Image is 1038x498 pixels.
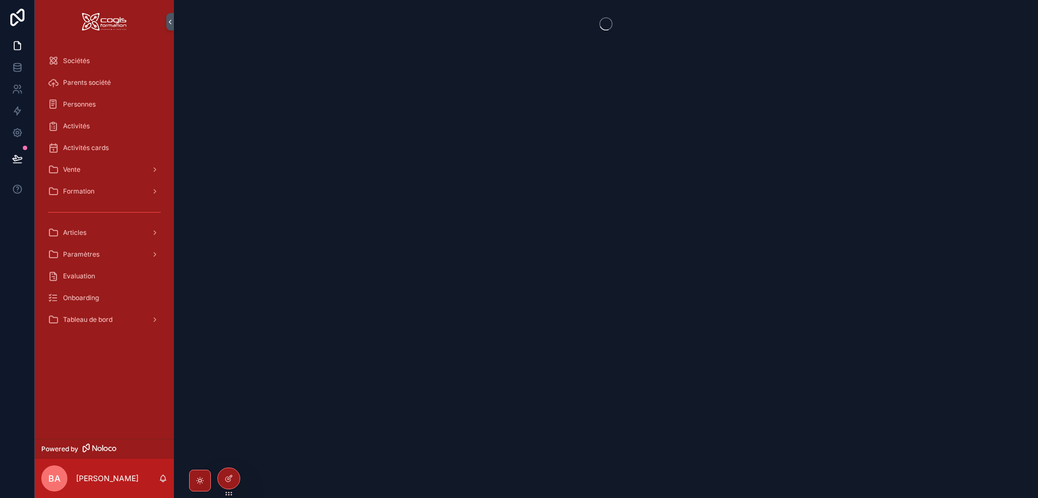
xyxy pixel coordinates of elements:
span: BA [48,472,60,485]
span: Parents société [63,78,111,87]
span: Activités [63,122,90,130]
span: Personnes [63,100,96,109]
a: Vente [41,160,167,179]
a: Personnes [41,95,167,114]
span: Formation [63,187,95,196]
div: scrollable content [35,43,174,344]
a: Parents société [41,73,167,92]
span: Vente [63,165,80,174]
span: Paramètres [63,250,99,259]
a: Activités [41,116,167,136]
img: App logo [82,13,127,30]
span: Onboarding [63,294,99,302]
span: Evaluation [63,272,95,281]
a: Powered by [35,439,174,459]
span: Articles [63,228,86,237]
p: [PERSON_NAME] [76,473,139,484]
span: Sociétés [63,57,90,65]
a: Onboarding [41,288,167,308]
a: Activités cards [41,138,167,158]
a: Evaluation [41,266,167,286]
span: Activités cards [63,144,109,152]
a: Formation [41,182,167,201]
a: Sociétés [41,51,167,71]
a: Articles [41,223,167,242]
span: Tableau de bord [63,315,112,324]
a: Paramètres [41,245,167,264]
a: Tableau de bord [41,310,167,329]
span: Powered by [41,445,78,453]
